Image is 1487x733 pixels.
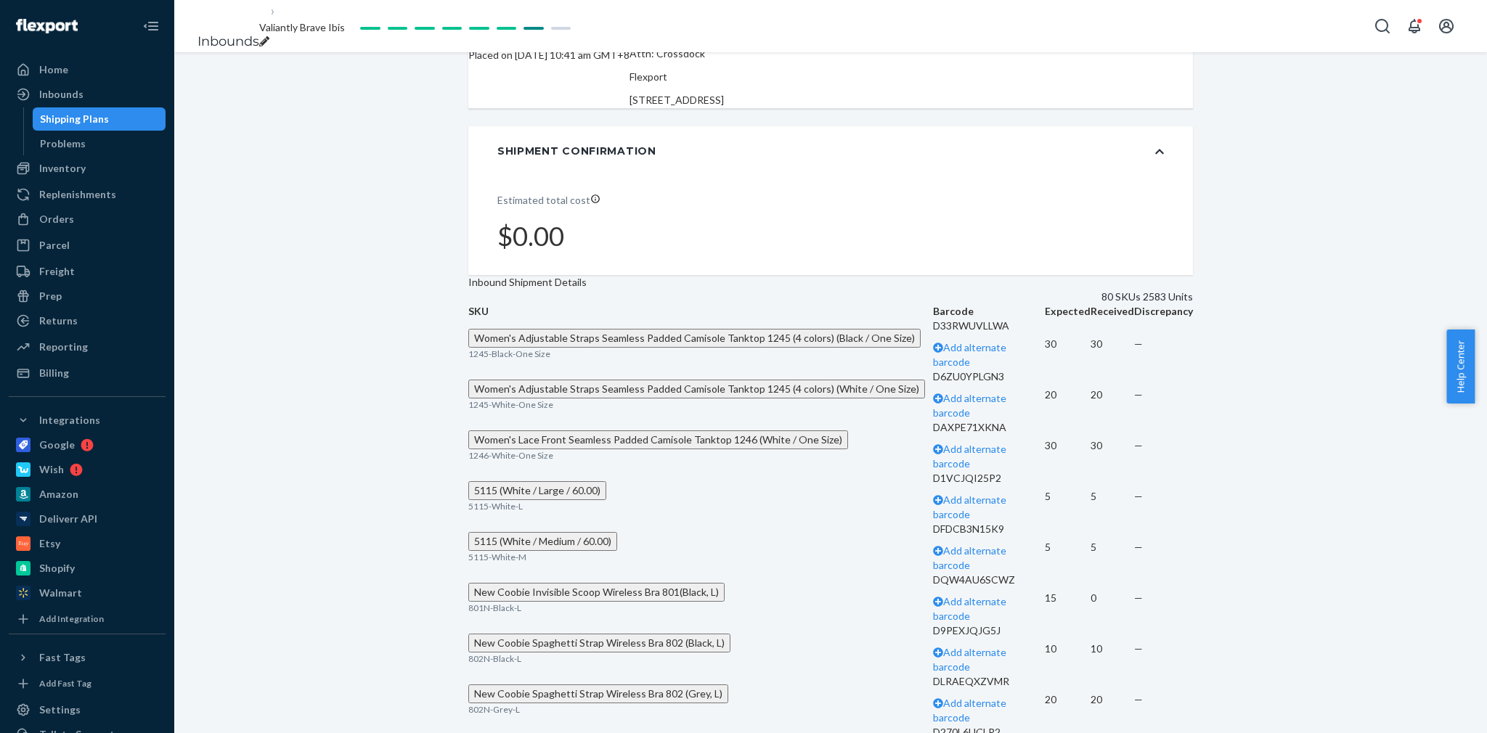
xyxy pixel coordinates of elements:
button: New Coobie Spaghetti Strap Wireless Bra 802 (Grey, L) [468,684,728,703]
a: Inbounds [197,33,259,49]
a: Wish [9,458,166,481]
span: 5115-White-L [468,501,523,512]
a: Add Integration [9,610,166,628]
div: Inbounds [39,87,83,102]
td: 0 [1091,573,1134,623]
div: Google [39,438,75,452]
a: Inventory [9,157,166,180]
a: Orders [9,208,166,231]
a: Add alternate barcode [933,544,1006,571]
span: 802N-Black-L [468,653,521,664]
button: 5115 (White / Medium / 60.00) [468,532,617,551]
div: Walmart [39,586,82,600]
td: 20 [1045,674,1091,725]
span: Women's Lace Front Seamless Padded Camisole Tanktop 1246 (White / One Size) [474,433,842,446]
p: Estimated total cost [497,193,1164,208]
a: Add alternate barcode [933,392,1006,419]
div: Orders [39,212,74,226]
span: — [1134,388,1143,401]
h1: $0.00 [497,222,1164,251]
a: Deliverr API [9,507,166,531]
span: 802N-Grey-L [468,704,520,715]
span: Women's Adjustable Straps Seamless Padded Camisole Tanktop 1245 (4 colors) (Black / One Size) [474,332,915,344]
a: Google [9,433,166,456]
a: Add alternate barcode [933,595,1006,622]
span: Add alternate barcode [933,646,1006,673]
span: Women's Adjustable Straps Seamless Padded Camisole Tanktop 1245 (4 colors) (White / One Size) [474,382,919,395]
div: Fast Tags [39,650,86,665]
button: New Coobie Spaghetti Strap Wireless Bra 802 (Black, L) [468,634,730,652]
a: Prep [9,284,166,308]
div: Add Integration [39,613,104,625]
div: Inventory [39,161,86,176]
a: Amazon [9,483,166,506]
button: Help Center [1446,329,1475,404]
a: Inbounds [9,83,166,106]
button: Open notifications [1400,12,1429,41]
span: 1246-White-One Size [468,450,553,461]
th: Expected [1045,304,1091,319]
div: 80 SKUs 2583 Units [490,290,1193,304]
div: Billing [39,366,69,380]
a: Etsy [9,532,166,555]
a: Add Fast Tag [9,675,166,692]
td: 20 [1045,369,1091,420]
td: 10 [1091,623,1134,674]
div: Shipment Confirmation [497,144,656,158]
a: Shipping Plans [33,107,166,131]
button: New Coobie Invisible Scoop Wireless Bra 801(Black, L) [468,583,725,602]
td: 15 [1045,573,1091,623]
a: Shopify [9,557,166,580]
th: SKU [468,304,933,319]
button: Integrations [9,409,166,432]
button: Fast Tags [9,646,166,669]
button: Women's Adjustable Straps Seamless Padded Camisole Tanktop 1245 (4 colors) (Black / One Size) [468,329,921,348]
a: Problems [33,132,166,155]
div: Parcel [39,238,70,253]
span: — [1134,693,1143,705]
td: 5 [1091,522,1134,573]
td: 20 [1091,369,1134,420]
th: Received [1091,304,1134,319]
a: Replenishments [9,183,166,206]
span: 1245-Black-One Size [468,348,550,359]
button: Open account menu [1432,12,1461,41]
span: — [1134,490,1143,502]
a: Returns [9,309,166,332]
p: D9PEXJQJG5J [933,623,1045,638]
div: Inbound Shipment Details [468,275,1182,290]
p: Attn: Crossdock [630,46,905,62]
td: 5 [1091,471,1134,522]
a: Add alternate barcode [933,697,1006,724]
span: 5115 (White / Large / 60.00) [474,484,600,496]
div: Prep [39,289,62,303]
span: — [1134,541,1143,553]
span: New Coobie Spaghetti Strap Wireless Bra 802 (Grey, L) [474,687,722,700]
span: 1245-White-One Size [468,399,553,410]
span: 5115-White-M [468,552,526,562]
a: Reporting [9,335,166,359]
button: Close Navigation [137,12,166,41]
p: DAXPE71XKNA [933,420,1045,435]
div: Shipping Plans [40,112,109,126]
button: 5115 (White / Large / 60.00) [468,481,606,500]
th: Barcode [933,304,1045,319]
a: Add alternate barcode [933,443,1006,470]
a: Add alternate barcode [933,341,1006,368]
p: Flexport [630,69,905,85]
a: Add alternate barcode [933,494,1006,520]
div: Home [39,62,68,77]
div: Integrations [39,413,100,427]
a: Settings [9,698,166,721]
p: D1VCJQI25P2 [933,471,1045,486]
div: Add Fast Tag [39,677,91,689]
div: Shopify [39,561,75,576]
th: Discrepancy [1134,304,1193,319]
td: 5 [1045,471,1091,522]
a: Parcel [9,234,166,257]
